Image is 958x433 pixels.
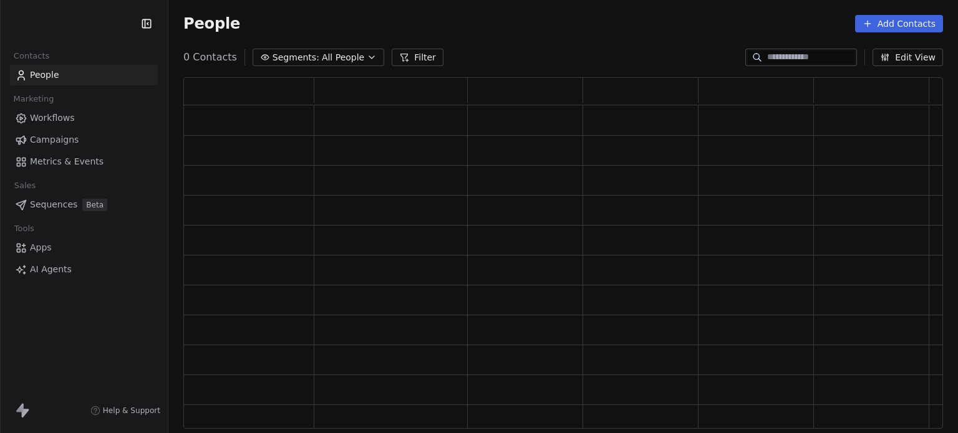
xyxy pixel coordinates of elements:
[10,65,158,85] a: People
[30,241,52,254] span: Apps
[90,406,160,416] a: Help & Support
[10,130,158,150] a: Campaigns
[322,51,364,64] span: All People
[8,90,59,108] span: Marketing
[103,406,160,416] span: Help & Support
[10,151,158,172] a: Metrics & Events
[10,237,158,258] a: Apps
[9,219,39,238] span: Tools
[10,108,158,128] a: Workflows
[10,259,158,280] a: AI Agents
[30,198,77,211] span: Sequences
[10,194,158,215] a: SequencesBeta
[30,155,104,168] span: Metrics & Events
[183,14,240,33] span: People
[873,49,943,66] button: Edit View
[392,49,443,66] button: Filter
[855,15,943,32] button: Add Contacts
[82,199,107,211] span: Beta
[273,51,319,64] span: Segments:
[9,176,41,195] span: Sales
[30,263,72,276] span: AI Agents
[30,69,59,82] span: People
[30,133,79,146] span: Campaigns
[8,47,55,65] span: Contacts
[30,112,75,125] span: Workflows
[183,50,237,65] span: 0 Contacts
